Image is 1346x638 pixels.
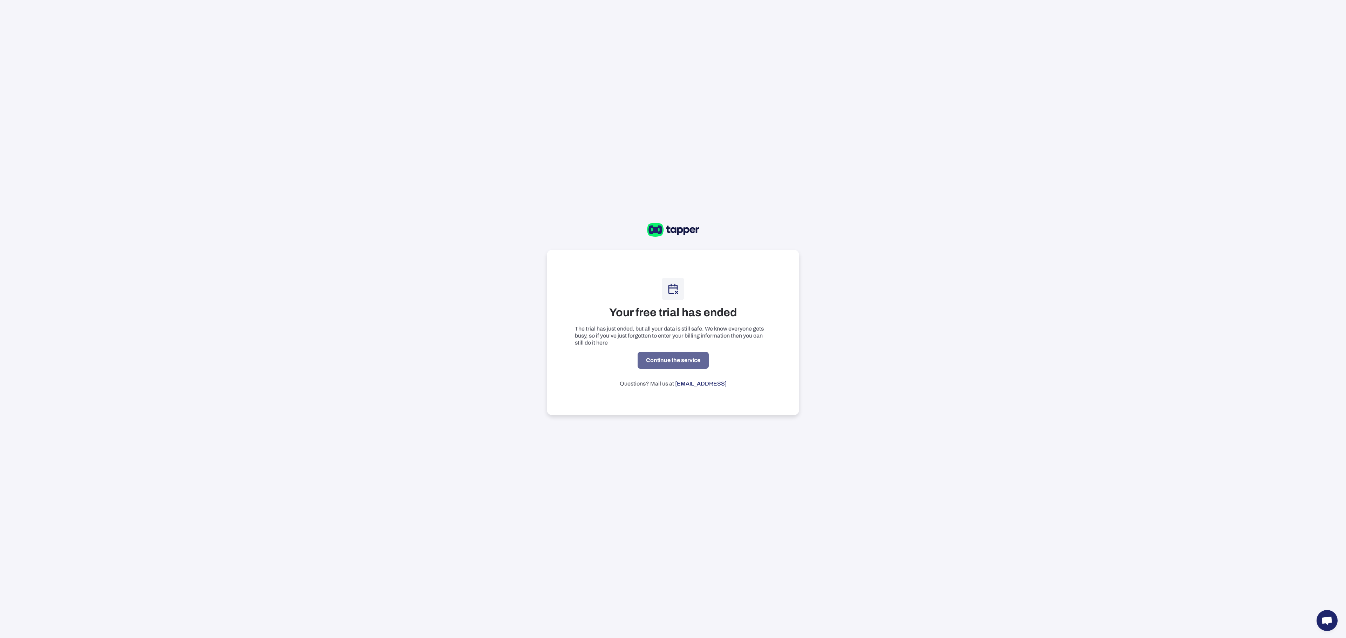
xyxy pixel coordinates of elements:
[620,380,727,387] p: Questions? Mail us at
[675,381,727,387] a: [EMAIL_ADDRESS]
[609,306,737,320] h3: Your free trial has ended
[1317,610,1338,631] a: Open chat
[575,325,771,346] p: The trial has just ended, but all your data is still safe. We know everyone gets busy, so if you’...
[638,352,709,369] a: Continue the service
